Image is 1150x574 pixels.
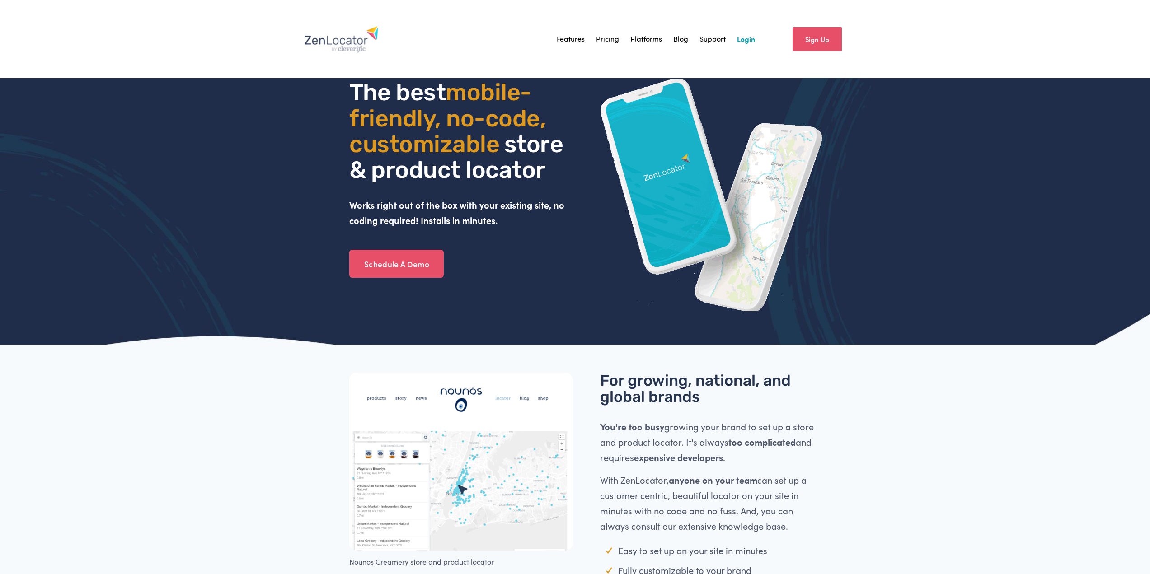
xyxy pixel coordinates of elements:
a: Blog [673,32,688,46]
a: Schedule A Demo [349,250,444,278]
a: Login [737,32,755,46]
span: Nounos Creamery store and product locator [349,557,494,566]
strong: too complicated [728,436,796,448]
a: Pricing [596,32,619,46]
img: Nounos Creamery store and product locator [349,373,573,551]
a: Support [699,32,726,46]
a: Platforms [630,32,662,46]
span: Easy to set up on your site in minutes [618,544,767,556]
a: Features [557,32,585,46]
span: store & product locator [349,130,568,184]
strong: Works right out of the box with your existing site, no coding required! Installs in minutes. [349,199,567,226]
span: With ZenLocator, can set up a customer centric, beautiful locator on your site in minutes with no... [600,474,809,532]
img: Zenlocator [304,26,379,53]
span: growing your brand to set up a store and product locator. It's always and requires . [600,420,816,463]
span: The best [349,78,446,106]
img: ZenLocator phone mockup gif [600,79,823,311]
strong: expensive developers [634,451,723,463]
strong: anyone on your team [669,474,757,486]
span: For growing, national, and global brands [600,371,794,406]
a: Sign Up [793,27,842,51]
span: mobile- friendly, no-code, customizable [349,78,551,158]
strong: You're too busy [600,420,664,433]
